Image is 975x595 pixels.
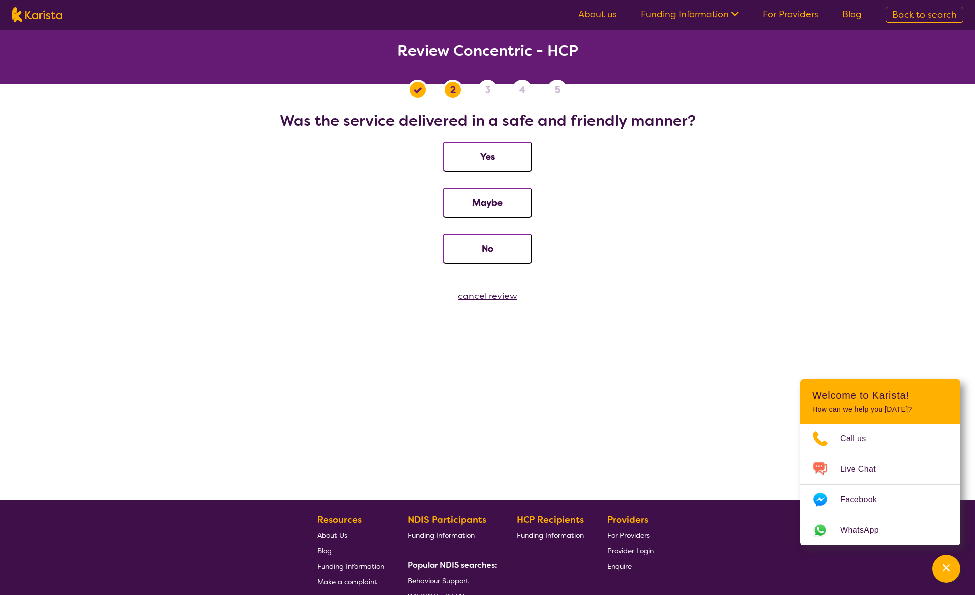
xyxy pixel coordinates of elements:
[317,558,384,574] a: Funding Information
[607,514,648,526] b: Providers
[578,8,617,20] a: About us
[408,573,493,588] a: Behaviour Support
[886,7,963,23] a: Back to search
[892,9,957,21] span: Back to search
[607,546,654,555] span: Provider Login
[317,577,377,586] span: Make a complaint
[641,8,739,20] a: Funding Information
[12,112,963,130] h2: Was the service delivered in a safe and friendly manner?
[443,234,532,264] button: No
[607,543,654,558] a: Provider Login
[800,379,960,545] div: Channel Menu
[517,531,584,540] span: Funding Information
[408,560,497,570] b: Popular NDIS searches:
[317,531,347,540] span: About Us
[607,562,632,571] span: Enquire
[443,188,532,218] button: Maybe
[519,82,525,97] span: 4
[607,527,654,543] a: For Providers
[408,527,493,543] a: Funding Information
[763,8,818,20] a: For Providers
[812,389,948,401] h2: Welcome to Karista!
[443,142,532,172] button: Yes
[800,515,960,545] a: Web link opens in a new tab.
[12,7,62,22] img: Karista logo
[812,405,948,414] p: How can we help you [DATE]?
[408,576,469,585] span: Behaviour Support
[317,546,332,555] span: Blog
[408,514,486,526] b: NDIS Participants
[842,8,862,20] a: Blog
[840,431,878,446] span: Call us
[12,42,963,60] h2: Review Concentric - HCP
[317,574,384,589] a: Make a complaint
[555,82,560,97] span: 5
[317,527,384,543] a: About Us
[317,514,362,526] b: Resources
[607,531,650,540] span: For Providers
[840,462,888,477] span: Live Chat
[450,82,456,97] span: 2
[317,543,384,558] a: Blog
[317,562,384,571] span: Funding Information
[800,424,960,545] ul: Choose channel
[408,531,475,540] span: Funding Information
[485,82,490,97] span: 3
[607,558,654,574] a: Enquire
[840,523,891,538] span: WhatsApp
[932,555,960,583] button: Channel Menu
[517,527,584,543] a: Funding Information
[517,514,584,526] b: HCP Recipients
[840,492,889,507] span: Facebook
